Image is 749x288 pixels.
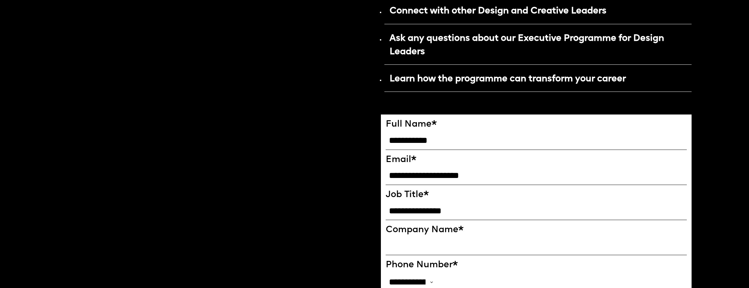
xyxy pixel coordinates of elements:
[386,260,687,271] label: Phone Number
[386,190,687,201] label: Job Title
[386,155,687,166] label: Email
[389,34,664,56] strong: Ask any questions about our Executive Programme for Design Leaders
[389,75,626,84] strong: Learn how the programme can transform your career
[386,119,687,130] label: Full Name
[386,225,687,236] label: Company Name
[389,7,606,16] strong: Connect with other Design and Creative Leaders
